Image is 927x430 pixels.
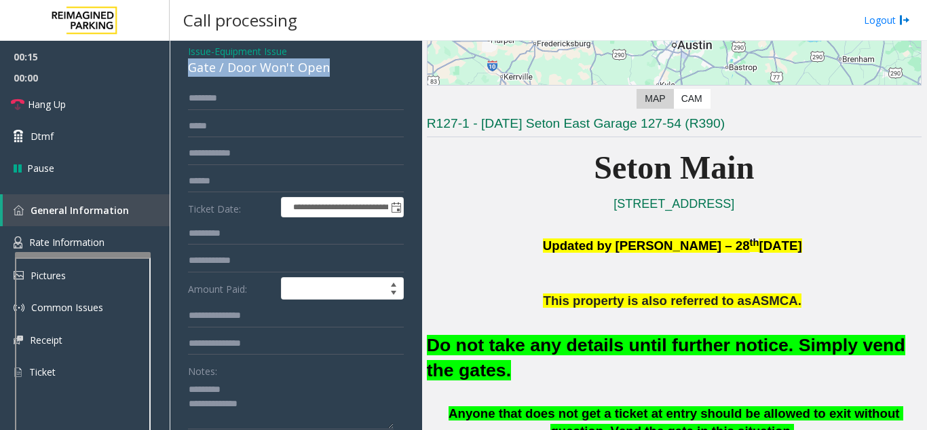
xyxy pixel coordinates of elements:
span: Dtmf [31,129,54,143]
div: Gate / Door Won't Open [188,58,404,77]
span: [DATE] [759,238,801,253]
a: General Information [3,194,170,226]
span: - [211,45,287,58]
img: logout [899,13,910,27]
img: 'icon' [14,366,22,378]
img: 'icon' [14,205,24,215]
a: [STREET_ADDRESS] [613,197,734,211]
span: th [750,237,759,248]
img: 'icon' [14,302,24,313]
label: Amount Paid: [185,277,278,300]
h3: R127-1 - [DATE] Seton East Garage 127-54 (R390) [427,115,922,137]
span: Toggle popup [388,198,403,217]
span: Increase value [384,278,403,289]
font: Do not take any details until further notice. Simply vend the gates. [427,335,905,380]
span: This property is also referred to as [543,293,751,308]
img: 'icon' [14,271,24,280]
span: Rate Information [29,236,105,249]
span: Decrease value [384,289,403,300]
h3: Call processing [176,3,304,37]
label: CAM [673,89,711,109]
a: Logout [864,13,910,27]
img: 'icon' [14,236,22,249]
span: ASMCA. [751,293,801,308]
label: Notes: [188,359,217,378]
label: Ticket Date: [185,197,278,217]
span: Issue [188,44,211,58]
span: Hang Up [28,97,66,111]
span: Pause [27,161,54,175]
span: Updated by [PERSON_NAME] – 28 [543,238,750,253]
span: Seton Main [594,149,754,185]
label: Map [637,89,673,109]
span: Equipment Issue [214,44,287,58]
img: 'icon' [14,336,23,344]
span: General Information [31,204,129,217]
